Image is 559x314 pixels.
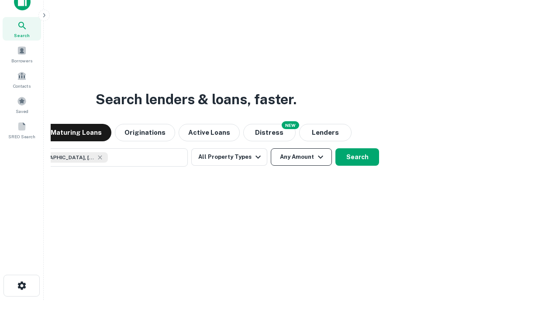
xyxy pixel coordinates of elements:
[3,42,41,66] a: Borrowers
[96,89,297,110] h3: Search lenders & loans, faster.
[13,148,188,167] button: [GEOGRAPHIC_DATA], [GEOGRAPHIC_DATA], [GEOGRAPHIC_DATA]
[29,154,95,161] span: [GEOGRAPHIC_DATA], [GEOGRAPHIC_DATA], [GEOGRAPHIC_DATA]
[3,118,41,142] a: SREO Search
[3,93,41,116] a: Saved
[299,124,352,141] button: Lenders
[3,17,41,41] a: Search
[115,124,175,141] button: Originations
[335,148,379,166] button: Search
[14,32,30,39] span: Search
[282,121,299,129] div: NEW
[515,244,559,286] iframe: Chat Widget
[11,57,32,64] span: Borrowers
[13,82,31,89] span: Contacts
[3,68,41,91] a: Contacts
[41,124,111,141] button: Maturing Loans
[16,108,28,115] span: Saved
[8,133,35,140] span: SREO Search
[179,124,240,141] button: Active Loans
[271,148,332,166] button: Any Amount
[243,124,296,141] button: Search distressed loans with lien and other non-mortgage details.
[191,148,267,166] button: All Property Types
